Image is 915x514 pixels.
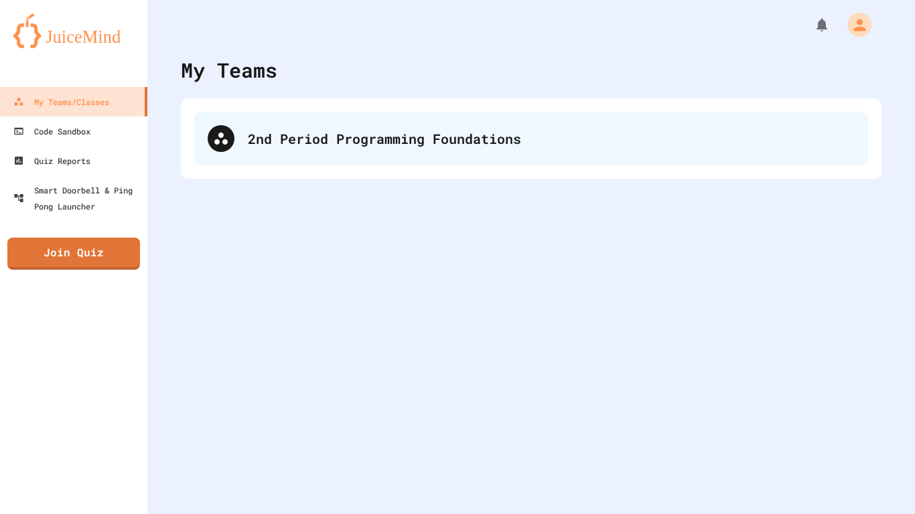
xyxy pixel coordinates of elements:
[13,153,90,169] div: Quiz Reports
[13,123,90,139] div: Code Sandbox
[13,182,142,214] div: Smart Doorbell & Ping Pong Launcher
[789,13,833,36] div: My Notifications
[7,238,140,270] a: Join Quiz
[13,13,134,48] img: logo-orange.svg
[248,128,855,149] div: 2nd Period Programming Foundations
[181,55,277,85] div: My Teams
[194,112,868,165] div: 2nd Period Programming Foundations
[13,94,109,110] div: My Teams/Classes
[833,9,875,40] div: My Account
